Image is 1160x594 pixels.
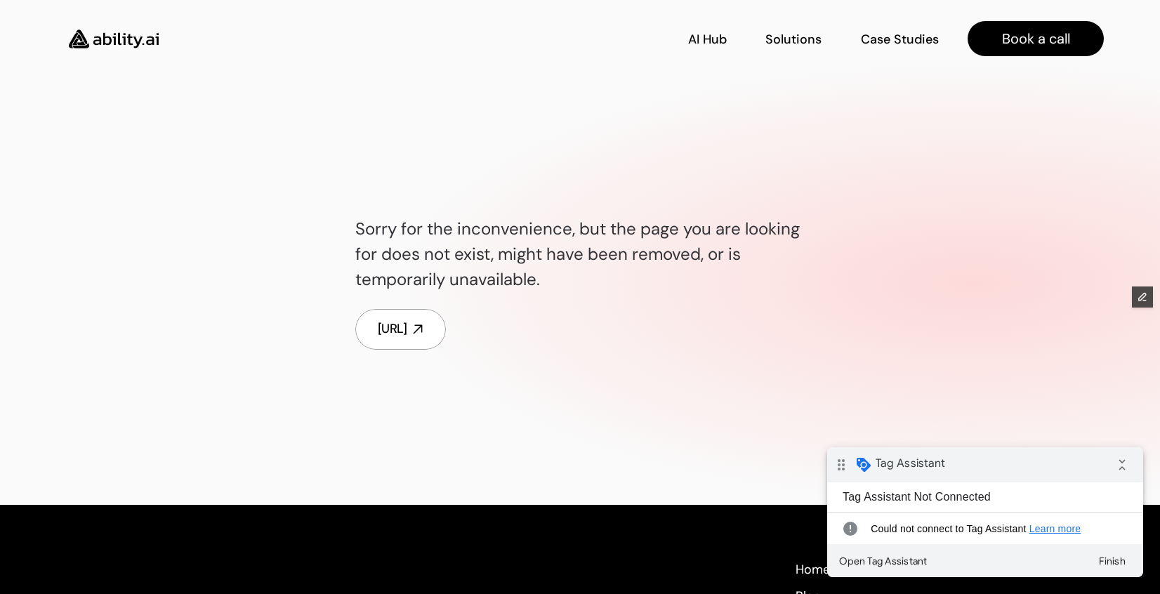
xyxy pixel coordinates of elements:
p: Solutions [765,31,822,48]
a: Home [795,561,831,576]
a: Solutions [765,27,822,51]
a: [URL] [355,309,446,349]
p: Case Studies [861,31,939,48]
button: Finish [260,101,310,126]
i: Collapse debug badge [281,4,309,32]
p: Sorry for the inconvenience, but the page you are looking for does not exist, might have been rem... [355,216,805,292]
a: AI Hub [688,27,727,51]
p: AI Hub [688,31,727,48]
i: error [11,67,34,95]
span: Could not connect to Tag Assistant [44,74,293,88]
span: Tag Assistant [48,9,118,23]
button: Open Tag Assistant [6,101,107,126]
a: Learn more [202,76,254,87]
a: Case Studies [860,27,940,51]
p: Book a call [1002,29,1070,48]
a: Book a call [968,21,1104,56]
p: Home [796,561,830,579]
div: [URL] [378,320,407,338]
nav: Main navigation [178,21,1104,56]
button: Edit Framer Content [1132,286,1153,308]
